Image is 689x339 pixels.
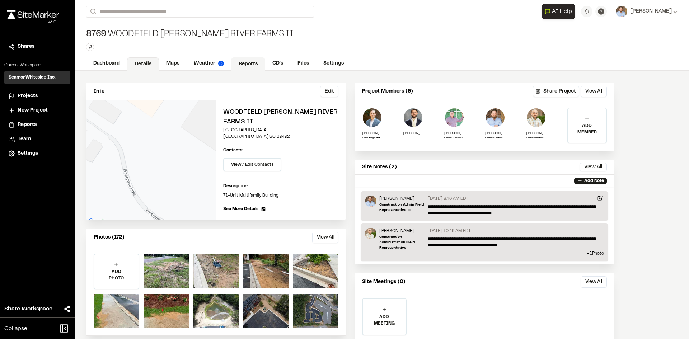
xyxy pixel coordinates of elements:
[444,131,464,136] p: [PERSON_NAME]
[9,92,66,100] a: Projects
[581,276,607,288] button: View All
[616,6,627,17] img: User
[223,133,338,140] p: [GEOGRAPHIC_DATA] , SC 29492
[363,314,406,327] p: ADD MEETING
[365,196,376,207] img: Shawn Simons
[316,57,351,70] a: Settings
[362,131,382,136] p: [PERSON_NAME]
[223,183,338,189] p: Description:
[630,8,672,15] span: [PERSON_NAME]
[223,206,258,212] span: See More Details
[18,92,38,100] span: Projects
[18,135,31,143] span: Team
[485,108,505,128] img: Shawn Simons
[362,88,413,95] p: Project Members (5)
[320,86,338,97] button: Edit
[7,19,59,25] div: Oh geez...please don't...
[444,136,464,140] p: Construction Admin Project Manager
[86,29,106,40] span: 8769
[9,135,66,143] a: Team
[4,324,27,333] span: Collapse
[403,108,423,128] img: Douglas Jennings
[9,121,66,129] a: Reports
[312,232,338,243] button: View All
[18,150,38,157] span: Settings
[526,131,546,136] p: [PERSON_NAME]
[187,57,231,70] a: Weather
[403,131,423,136] p: [PERSON_NAME]
[444,108,464,128] img: David Jeffcoat
[379,196,425,202] p: [PERSON_NAME]
[379,202,425,213] p: Construction Admin Field Representative II
[9,74,56,81] h3: SeamonWhiteside Inc.
[223,108,338,127] h2: Woodfield [PERSON_NAME] River Farms II
[223,158,281,171] button: View / Edit Contacts
[485,136,505,140] p: Construction Admin Field Representative II
[223,127,338,133] p: [GEOGRAPHIC_DATA]
[127,57,159,71] a: Details
[568,123,606,136] p: ADD MEMBER
[94,269,139,282] p: ADD PHOTO
[552,7,572,16] span: AI Help
[533,86,579,97] button: Share Project
[485,131,505,136] p: [PERSON_NAME]
[7,10,59,19] img: rebrand.png
[18,107,48,114] span: New Project
[4,62,70,69] p: Current Workspace
[526,108,546,128] img: Sinuhe Perez
[18,121,37,129] span: Reports
[9,150,66,157] a: Settings
[362,136,382,140] p: Civil Engineering Project Manager
[428,228,471,234] p: [DATE] 10:49 AM EDT
[218,61,224,66] img: precipai.png
[581,86,607,97] button: View All
[223,192,338,199] p: 71-Unit Multifamily Building
[159,57,187,70] a: Maps
[542,4,575,19] button: Open AI Assistant
[290,57,316,70] a: Files
[362,163,397,171] p: Site Notes (2)
[9,107,66,114] a: New Project
[616,6,678,17] button: [PERSON_NAME]
[94,234,125,241] p: Photos (172)
[526,136,546,140] p: Construction Administration Field Representative
[94,88,104,95] p: Info
[86,29,294,40] div: Woodfield [PERSON_NAME] River Farms II
[580,163,607,171] button: View All
[223,147,243,154] p: Contacts:
[9,43,66,51] a: Shares
[428,196,468,202] p: [DATE] 8:46 AM EDT
[265,57,290,70] a: CD's
[231,57,265,71] a: Reports
[18,43,34,51] span: Shares
[365,228,376,239] img: Sinuhe Perez
[362,108,382,128] img: Malcolm Glenn
[86,57,127,70] a: Dashboard
[379,234,425,250] p: Construction Administration Field Representative
[4,305,52,313] span: Share Workspace
[542,4,578,19] div: Open AI Assistant
[584,178,604,184] p: Add Note
[379,228,425,234] p: [PERSON_NAME]
[86,6,99,18] button: Search
[365,250,604,257] p: + 1 Photo
[362,278,406,286] p: Site Meetings (0)
[86,43,94,51] button: Edit Tags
